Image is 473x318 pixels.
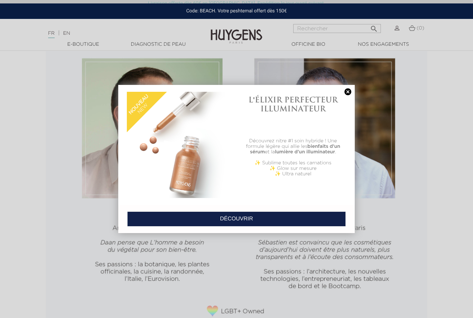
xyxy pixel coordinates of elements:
h1: L'ÉLIXIR PERFECTEUR ILLUMINATEUR [240,95,346,113]
b: lumière d'un illuminateur [275,150,335,154]
p: Découvrez nitre #1 soin hybride ! Une formule légère qui allie les et la . [240,138,346,155]
p: ✨ Sublime toutes les carnations [240,160,346,166]
b: bienfaits d'un sérum [250,144,340,154]
a: DÉCOUVRIR [127,211,346,227]
p: ✨ Ultra naturel [240,171,346,177]
p: ✨ Glow sur mesure [240,166,346,171]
